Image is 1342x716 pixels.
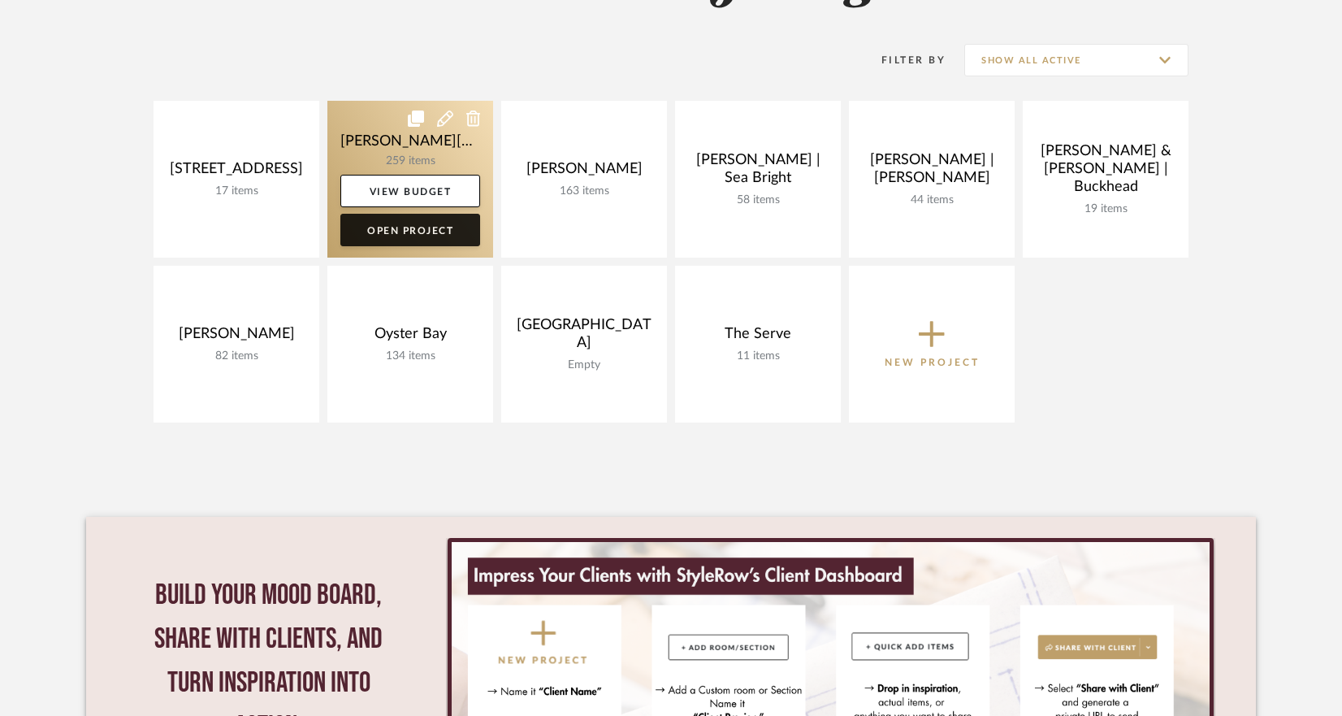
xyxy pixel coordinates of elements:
[167,349,306,363] div: 82 items
[514,358,654,372] div: Empty
[167,184,306,198] div: 17 items
[340,349,480,363] div: 134 items
[862,193,1002,207] div: 44 items
[1036,142,1175,202] div: [PERSON_NAME] & [PERSON_NAME] | Buckhead
[167,325,306,349] div: [PERSON_NAME]
[167,160,306,184] div: [STREET_ADDRESS]
[688,151,828,193] div: [PERSON_NAME] | Sea Bright
[1036,202,1175,216] div: 19 items
[862,151,1002,193] div: [PERSON_NAME] | [PERSON_NAME]
[340,175,480,207] a: View Budget
[849,266,1015,423] button: New Project
[340,214,480,246] a: Open Project
[688,349,828,363] div: 11 items
[860,52,946,68] div: Filter By
[885,354,980,371] p: New Project
[514,184,654,198] div: 163 items
[514,160,654,184] div: [PERSON_NAME]
[340,325,480,349] div: Oyster Bay
[688,193,828,207] div: 58 items
[514,316,654,358] div: [GEOGRAPHIC_DATA]
[688,325,828,349] div: The Serve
